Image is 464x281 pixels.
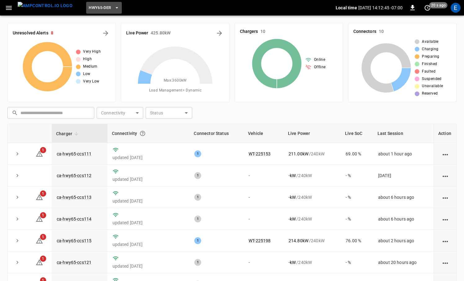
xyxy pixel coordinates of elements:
[422,39,439,45] span: Available
[289,238,308,244] p: 214.80 kW
[57,216,91,221] a: ca-hwy65-ccs114
[289,259,296,265] p: - kW
[57,260,91,265] a: ca-hwy65-ccs121
[260,28,265,35] h6: 10
[40,190,46,197] span: 1
[422,61,437,67] span: Finished
[13,149,22,158] button: expand row
[112,128,185,139] div: Connectivity
[151,30,170,37] h6: 425.80 kW
[289,151,308,157] p: 211.00 kW
[113,154,185,161] p: updated [DATE]
[249,238,271,243] a: WT-225198
[249,151,271,156] a: WT-225153
[422,91,438,97] span: Reserved
[83,78,99,85] span: Very Low
[194,172,201,179] div: 1
[336,5,357,11] p: Local time
[113,176,185,182] p: updated [DATE]
[36,194,43,199] a: 1
[83,56,92,62] span: High
[36,216,43,221] a: 1
[36,151,43,156] a: 1
[441,172,449,179] div: action cell options
[13,171,22,180] button: expand row
[83,49,101,55] span: Very High
[113,220,185,226] p: updated [DATE]
[113,198,185,204] p: updated [DATE]
[13,30,48,37] h6: Unresolved Alerts
[194,259,201,266] div: 1
[194,216,201,222] div: 1
[83,64,97,70] span: Medium
[214,28,224,38] button: Energy Overview
[57,173,91,178] a: ca-hwy65-ccs112
[13,258,22,267] button: expand row
[341,252,373,273] td: - %
[289,216,336,222] div: / 240 kW
[13,193,22,202] button: expand row
[289,238,336,244] div: / 240 kW
[441,238,449,244] div: action cell options
[422,83,443,89] span: Unavailable
[373,252,434,273] td: about 20 hours ago
[379,28,384,35] h6: 10
[56,130,80,137] span: Charger
[441,151,449,157] div: action cell options
[126,30,148,37] h6: Live Power
[314,64,326,70] span: Offline
[13,214,22,224] button: expand row
[289,172,296,179] p: - kW
[40,212,46,218] span: 1
[194,237,201,244] div: 1
[164,78,187,84] span: Max. 3600 kW
[422,76,442,82] span: Suspended
[244,252,284,273] td: -
[373,143,434,165] td: about 1 hour ago
[240,28,258,35] h6: Chargers
[189,124,244,143] th: Connector Status
[341,208,373,230] td: - %
[314,57,325,63] span: Online
[244,165,284,186] td: -
[86,2,122,14] button: HWY65-DER
[441,194,449,200] div: action cell options
[358,5,403,11] p: [DATE] 14:12:45 -07:00
[373,124,434,143] th: Last Session
[441,216,449,222] div: action cell options
[441,259,449,265] div: action cell options
[422,69,435,75] span: Faulted
[57,238,91,243] a: ca-hwy65-ccs115
[40,234,46,240] span: 1
[137,128,148,139] button: Connection between the charger and our software.
[244,186,284,208] td: -
[18,2,73,10] img: ampcontrol.io logo
[36,260,43,265] a: 1
[422,3,432,13] button: set refresh interval
[341,124,373,143] th: Live SoC
[341,186,373,208] td: - %
[289,151,336,157] div: / 240 kW
[36,238,43,243] a: 1
[289,172,336,179] div: / 240 kW
[57,151,91,156] a: ca-hwy65-ccs111
[57,195,91,200] a: ca-hwy65-ccs113
[289,194,336,200] div: / 240 kW
[149,87,202,94] span: Load Management = Dynamic
[341,143,373,165] td: 69.00 %
[451,3,461,13] div: profile-icon
[422,46,438,52] span: Charging
[101,28,111,38] button: All Alerts
[373,208,434,230] td: about 6 hours ago
[13,236,22,245] button: expand row
[429,2,448,8] span: 20 s ago
[194,150,201,157] div: 1
[284,124,341,143] th: Live Power
[373,165,434,186] td: [DATE]
[51,30,53,37] h6: 8
[289,194,296,200] p: - kW
[341,230,373,252] td: 76.00 %
[244,208,284,230] td: -
[113,263,185,269] p: updated [DATE]
[244,124,284,143] th: Vehicle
